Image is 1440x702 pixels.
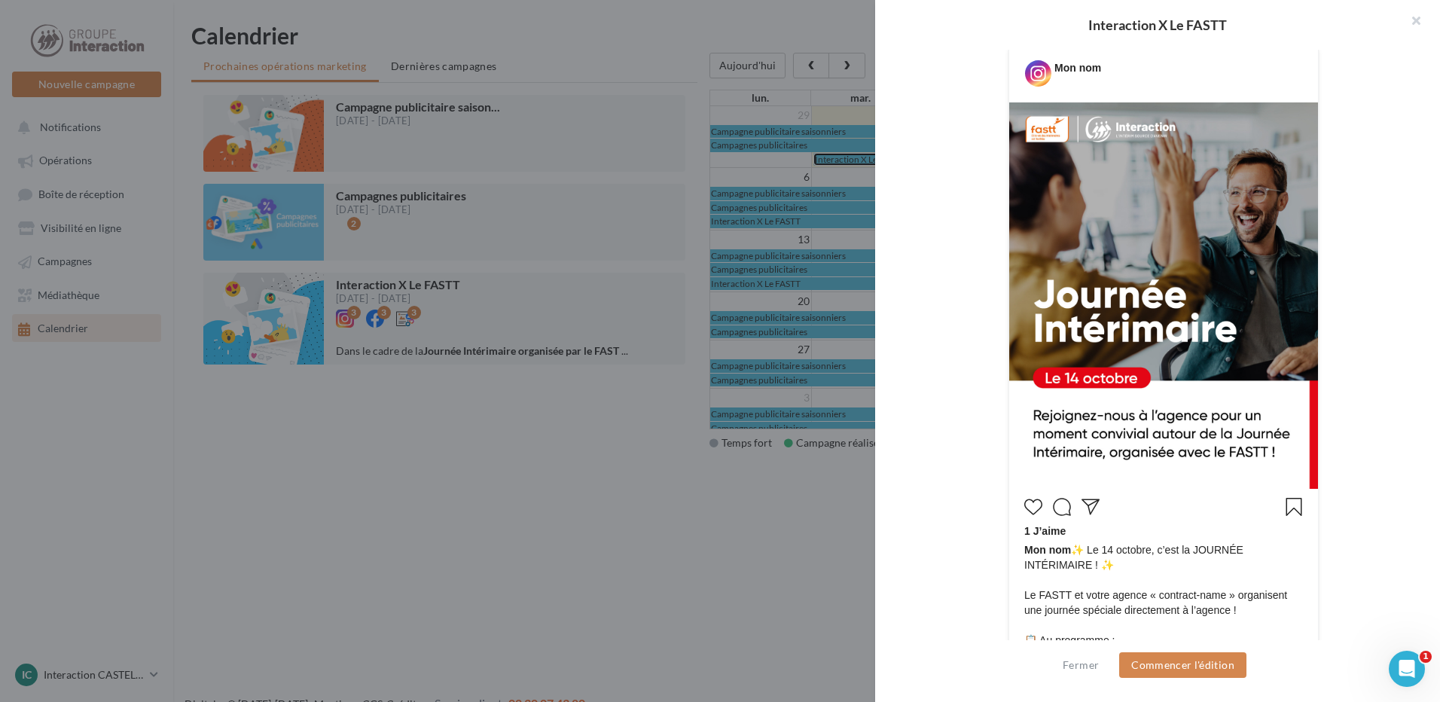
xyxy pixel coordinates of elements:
[1420,651,1432,663] span: 1
[899,18,1416,32] div: Interaction X Le FASTT
[1024,523,1303,542] div: 1 J’aime
[1119,652,1246,678] button: Commencer l'édition
[1024,498,1042,516] svg: J’aime
[1057,656,1105,674] button: Fermer
[1053,498,1071,516] svg: Commenter
[1054,60,1101,75] div: Mon nom
[1082,498,1100,516] svg: Partager la publication
[1285,498,1303,516] svg: Enregistrer
[1024,544,1071,556] span: Mon nom
[1389,651,1425,687] iframe: Intercom live chat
